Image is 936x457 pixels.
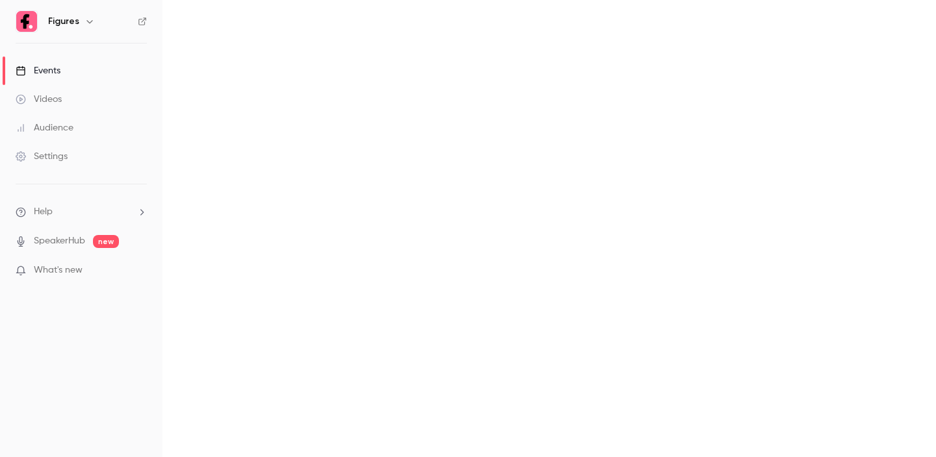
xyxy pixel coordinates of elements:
[34,234,85,248] a: SpeakerHub
[16,150,68,163] div: Settings
[16,93,62,106] div: Videos
[34,205,53,219] span: Help
[16,205,147,219] li: help-dropdown-opener
[34,264,83,277] span: What's new
[16,121,73,134] div: Audience
[93,235,119,248] span: new
[16,64,60,77] div: Events
[16,11,37,32] img: Figures
[48,15,79,28] h6: Figures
